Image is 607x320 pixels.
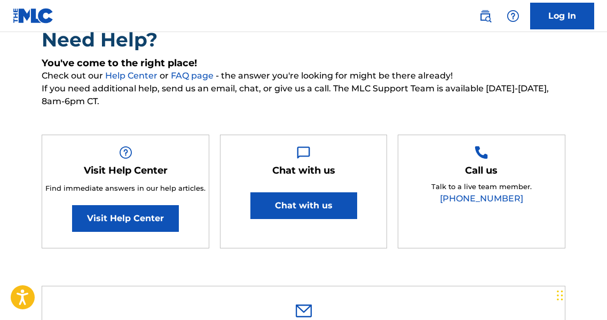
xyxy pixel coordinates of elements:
[475,146,488,159] img: Help Box Image
[72,205,179,232] a: Visit Help Center
[297,146,310,159] img: Help Box Image
[479,10,492,22] img: search
[13,8,54,24] img: MLC Logo
[507,10,519,22] img: help
[119,146,132,159] img: Help Box Image
[250,192,357,219] button: Chat with us
[530,3,594,29] a: Log In
[557,279,563,311] div: Drag
[42,57,565,69] h5: You've come to the right place!
[296,305,312,317] img: 0ff00501b51b535a1dc6.svg
[272,165,335,177] h5: Chat with us
[502,5,524,27] div: Help
[45,184,206,192] span: Find immediate answers in our help articles.
[42,69,565,82] span: Check out our or - the answer you're looking for might be there already!
[84,165,168,177] h5: Visit Help Center
[431,182,532,192] p: Talk to a live team member.
[554,269,607,320] iframe: Chat Widget
[42,28,565,52] h2: Need Help?
[105,71,160,81] a: Help Center
[475,5,496,27] a: Public Search
[465,165,498,177] h5: Call us
[42,82,565,108] span: If you need additional help, send us an email, chat, or give us a call. The MLC Support Team is a...
[440,193,523,204] a: [PHONE_NUMBER]
[171,71,216,81] a: FAQ page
